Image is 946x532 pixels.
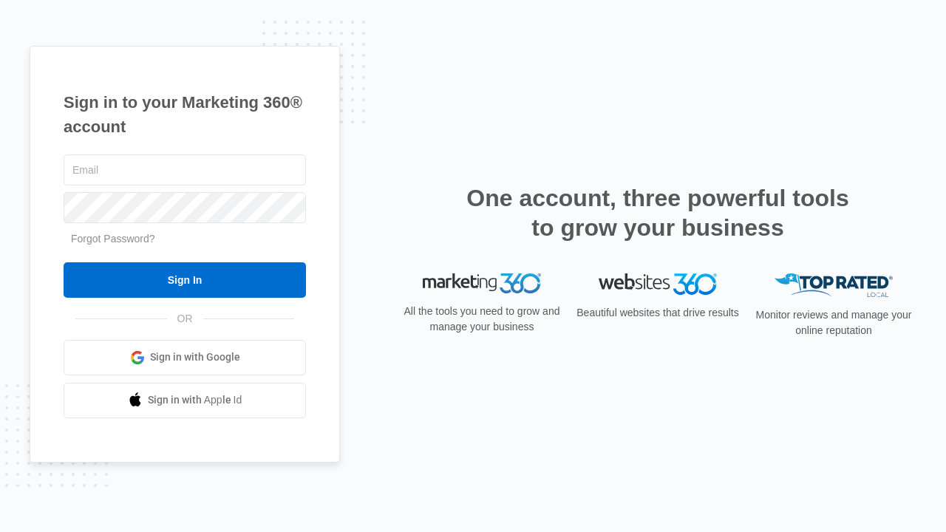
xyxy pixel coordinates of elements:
[775,273,893,298] img: Top Rated Local
[64,90,306,139] h1: Sign in to your Marketing 360® account
[64,262,306,298] input: Sign In
[462,183,854,242] h2: One account, three powerful tools to grow your business
[71,233,155,245] a: Forgot Password?
[399,304,565,335] p: All the tools you need to grow and manage your business
[150,349,240,365] span: Sign in with Google
[64,383,306,418] a: Sign in with Apple Id
[167,311,203,327] span: OR
[148,392,242,408] span: Sign in with Apple Id
[423,273,541,294] img: Marketing 360
[64,340,306,375] a: Sign in with Google
[64,154,306,185] input: Email
[751,307,916,338] p: Monitor reviews and manage your online reputation
[599,273,717,295] img: Websites 360
[575,305,741,321] p: Beautiful websites that drive results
